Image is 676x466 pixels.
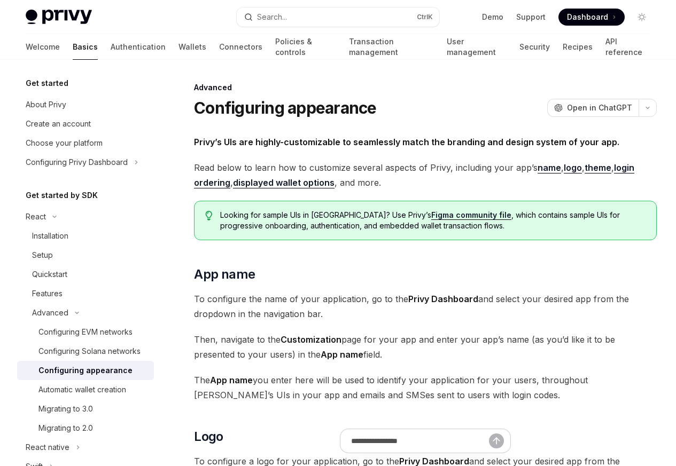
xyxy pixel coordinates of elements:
span: Open in ChatGPT [567,102,632,113]
a: Wallets [178,34,206,60]
a: Authentication [111,34,166,60]
button: Open in ChatGPT [547,99,639,117]
strong: Privy’s UIs are highly-customizable to seamlessly match the branding and design system of your app. [194,137,619,147]
h5: Get started by SDK [26,189,98,202]
a: Features [17,284,154,303]
a: Migrating to 2.0 [17,418,154,438]
div: About Privy [26,98,66,111]
a: theme [585,162,611,173]
a: Setup [17,246,154,265]
strong: Privy Dashboard [408,294,478,304]
h5: Get started [26,77,68,90]
strong: App name [210,375,253,385]
a: Dashboard [558,9,625,26]
span: The you enter here will be used to identify your application for your users, throughout [PERSON_N... [194,373,657,402]
a: Configuring EVM networks [17,322,154,342]
a: Quickstart [17,265,154,284]
button: Open search [237,7,439,27]
a: Configuring Solana networks [17,342,154,361]
button: Toggle Advanced section [17,303,154,322]
button: Toggle React native section [17,438,154,457]
button: Toggle React section [17,207,154,226]
div: React [26,210,46,223]
a: displayed wallet options [233,177,335,188]
strong: Customization [281,334,341,345]
a: Create an account [17,114,154,133]
div: Search... [257,11,287,23]
a: logo [564,162,582,173]
a: Recipes [563,34,593,60]
a: Automatic wallet creation [17,380,154,399]
strong: App name [321,349,363,360]
div: Automatic wallet creation [38,383,126,396]
div: Setup [32,249,53,262]
div: Installation [32,230,68,242]
div: Quickstart [32,268,67,281]
a: Support [516,12,546,22]
a: Installation [17,226,154,246]
svg: Tip [205,211,213,220]
h1: Configuring appearance [194,98,377,117]
a: Connectors [219,34,262,60]
a: Transaction management [349,34,433,60]
button: Toggle dark mode [633,9,650,26]
a: Figma community file [431,210,511,220]
div: Migrating to 3.0 [38,402,93,415]
button: Toggle Configuring Privy Dashboard section [17,153,154,172]
a: Basics [73,34,98,60]
span: Ctrl K [417,13,433,21]
div: Configuring EVM networks [38,326,133,338]
a: Security [519,34,550,60]
a: API reference [605,34,650,60]
span: Then, navigate to the page for your app and enter your app’s name (as you’d like it to be present... [194,332,657,362]
span: Dashboard [567,12,608,22]
img: light logo [26,10,92,25]
input: Ask a question... [351,429,489,453]
button: Send message [489,433,504,448]
a: User management [447,34,507,60]
span: Read below to learn how to customize several aspects of Privy, including your app’s , , , , , and... [194,160,657,190]
a: About Privy [17,95,154,114]
a: name [538,162,561,173]
a: Demo [482,12,503,22]
a: Welcome [26,34,60,60]
div: Configuring Privy Dashboard [26,156,128,169]
div: Configuring appearance [38,364,133,377]
div: Choose your platform [26,137,103,149]
div: Features [32,287,63,300]
div: Create an account [26,117,91,130]
div: Configuring Solana networks [38,345,141,358]
div: Advanced [194,82,657,93]
a: Configuring appearance [17,361,154,380]
span: Looking for sample UIs in [GEOGRAPHIC_DATA]? Use Privy’s , which contains sample UIs for progress... [220,210,646,231]
div: Advanced [32,306,68,319]
div: Migrating to 2.0 [38,422,93,435]
a: Policies & controls [275,34,336,60]
span: App name [194,266,255,283]
a: Choose your platform [17,133,154,153]
div: React native [26,441,69,454]
a: Migrating to 3.0 [17,399,154,418]
span: To configure the name of your application, go to the and select your desired app from the dropdow... [194,291,657,321]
